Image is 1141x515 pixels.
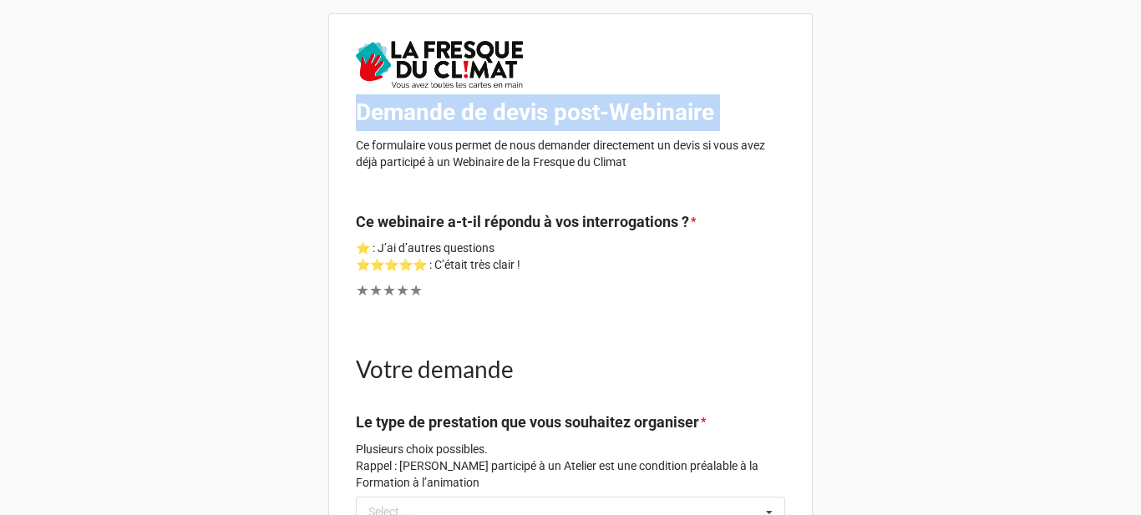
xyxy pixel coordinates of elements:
[356,210,689,234] label: Ce webinaire a-t-il répondu à vos interrogations ?
[356,279,369,302] span: ★
[356,411,699,434] label: Le type de prestation que vous souhaitez organiser
[356,279,423,302] div: add rating by typing an integer from 0 to 5 or pressing arrow keys
[409,279,423,302] span: ★
[356,41,523,88] img: logo-FDC-FR-normal-couleur.png
[356,354,785,384] h1: Votre demande
[396,279,409,302] span: ★
[383,279,396,302] span: ★
[356,441,785,491] p: Plusieurs choix possibles. Rappel : [PERSON_NAME] participé à un Atelier est une condition préala...
[356,137,785,170] p: Ce formulaire vous permet de nous demander directement un devis si vous avez déjà participé à un ...
[356,240,785,273] p: ⭐ : J’ai d’autres questions ⭐⭐⭐⭐⭐ : C’était très clair !
[356,98,714,126] b: Demande de devis post-Webinaire
[369,279,383,302] span: ★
